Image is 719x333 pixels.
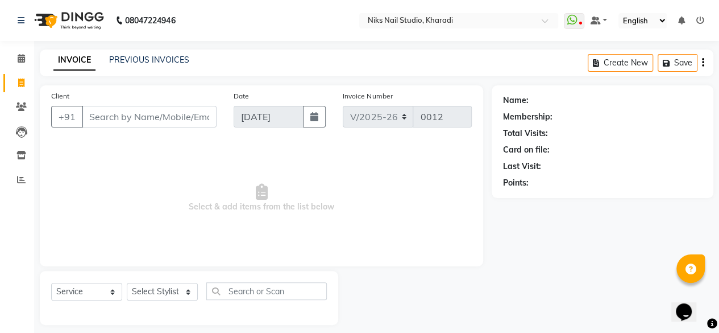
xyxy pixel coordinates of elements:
img: logo [29,5,107,36]
input: Search by Name/Mobile/Email/Code [82,106,217,128]
button: +91 [51,106,83,128]
div: Points: [503,177,529,189]
button: Create New [588,54,653,72]
button: Save [658,54,697,72]
div: Last Visit: [503,161,541,172]
div: Name: [503,94,529,106]
label: Date [234,91,249,101]
a: INVOICE [53,50,95,71]
a: PREVIOUS INVOICES [109,55,189,65]
div: Card on file: [503,144,550,156]
label: Invoice Number [343,91,392,101]
iframe: chat widget [671,287,708,322]
b: 08047224946 [125,5,175,36]
input: Search or Scan [206,282,327,300]
span: Select & add items from the list below [51,141,472,255]
div: Total Visits: [503,128,548,139]
label: Client [51,91,69,101]
div: Membership: [503,111,552,123]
